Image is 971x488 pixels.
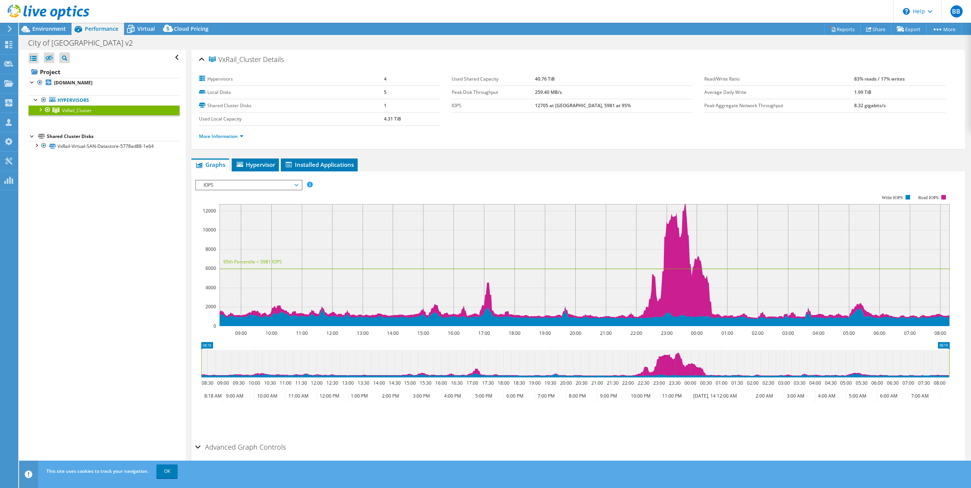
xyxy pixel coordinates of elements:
[891,23,926,35] a: Export
[669,380,680,386] text: 23:30
[854,76,905,82] b: 83% reads / 17% writes
[384,76,387,82] b: 4
[809,380,821,386] text: 04:00
[535,89,562,95] b: 259.40 MB/s
[205,265,216,271] text: 6000
[279,380,291,386] text: 11:00
[824,23,861,35] a: Reports
[195,439,286,455] h2: Advanced Graph Controls
[46,468,148,474] span: This site uses cookies to track your navigation.
[296,330,307,336] text: 11:00
[203,208,216,214] text: 12000
[903,8,910,15] svg: \n
[29,78,180,88] a: [DOMAIN_NAME]
[778,380,790,386] text: 03:00
[384,116,401,122] b: 4.31 TiB
[452,89,535,96] label: Peak Disk Throughput
[199,75,384,83] label: Hypervisors
[199,102,384,109] label: Shared Cluster Disks
[622,380,634,386] text: 22:00
[199,89,384,96] label: Local Disks
[265,330,277,336] text: 10:00
[528,380,540,386] text: 19:00
[855,380,867,386] text: 05:30
[295,380,307,386] text: 11:30
[342,380,353,386] text: 13:00
[637,380,649,386] text: 22:30
[47,132,180,141] div: Shared Cluster Disks
[700,380,712,386] text: 00:30
[715,380,727,386] text: 01:00
[600,330,611,336] text: 21:00
[926,23,961,35] a: More
[782,330,794,336] text: 03:00
[137,25,155,32] span: Virtual
[854,89,871,95] b: 1.99 TiB
[195,161,225,168] span: Graphs
[174,25,209,32] span: Cloud Pricing
[199,133,244,139] a: More Information
[904,330,915,336] text: 07:00
[513,380,525,386] text: 18:30
[156,464,178,478] a: OK
[539,330,551,336] text: 19:00
[200,181,298,190] span: IOPS
[32,25,66,32] span: Environment
[544,380,556,386] text: 19:30
[950,5,963,17] span: BB
[575,380,587,386] text: 20:30
[205,246,216,252] text: 8000
[934,330,946,336] text: 08:00
[205,303,216,310] text: 2000
[535,102,631,109] b: 12705 at [GEOGRAPHIC_DATA], 5981 at 95%
[404,380,415,386] text: 15:00
[203,227,216,233] text: 10000
[704,89,854,96] label: Average Daily Write
[873,330,885,336] text: 06:00
[209,56,261,63] span: VxRail_Cluster
[201,380,213,386] text: 08:30
[569,330,581,336] text: 20:00
[887,380,898,386] text: 06:30
[860,23,891,35] a: Share
[933,380,945,386] text: 08:00
[223,258,282,265] text: 95th Percentile = 5981 IOPS
[25,39,145,47] h1: City of [GEOGRAPHIC_DATA] v2
[217,380,229,386] text: 09:00
[452,75,535,83] label: Used Shared Capacity
[263,55,284,64] span: Details
[29,66,180,78] a: Project
[285,161,354,168] span: Installed Applications
[417,330,429,336] text: 15:00
[326,380,338,386] text: 12:30
[918,380,930,386] text: 07:30
[205,284,216,291] text: 4000
[264,380,275,386] text: 10:30
[812,330,824,336] text: 04:00
[747,380,758,386] text: 02:00
[384,102,387,109] b: 1
[235,330,247,336] text: 09:00
[721,330,733,336] text: 01:00
[902,380,914,386] text: 07:00
[918,195,939,200] text: Read IOPS
[29,95,180,105] a: Hypervisors
[854,102,886,109] b: 8.32 gigabits/s
[54,79,92,86] b: [DOMAIN_NAME]
[373,380,385,386] text: 14:00
[762,380,774,386] text: 02:30
[29,105,180,115] a: VxRail_Cluster
[248,380,260,386] text: 10:00
[482,380,493,386] text: 17:30
[357,330,368,336] text: 13:00
[419,380,431,386] text: 15:30
[310,380,322,386] text: 12:00
[478,330,490,336] text: 17:00
[591,380,603,386] text: 21:00
[450,380,462,386] text: 16:30
[447,330,459,336] text: 16:00
[704,102,854,109] label: Peak Aggregate Network Throughput
[213,323,216,329] text: 0
[840,380,852,386] text: 05:00
[606,380,618,386] text: 21:30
